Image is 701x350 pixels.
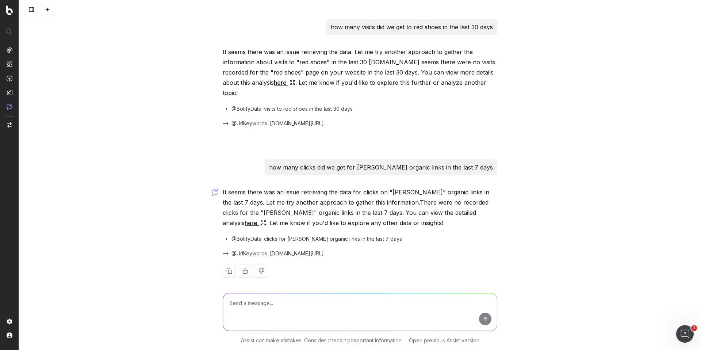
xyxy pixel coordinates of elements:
[223,250,324,257] button: @UrlKeywords: [DOMAIN_NAME][URL]
[269,162,493,172] p: how many clicks did we get for [PERSON_NAME] organic links in the last 7 days
[212,189,219,196] img: Botify assist logo
[231,120,324,127] span: @UrlKeywords: [DOMAIN_NAME][URL]
[676,325,694,343] iframe: Intercom live chat
[7,47,12,53] img: Analytics
[331,22,493,32] p: how many visits did we get to red shoes in the last 30 days
[7,61,12,67] img: Intelligence
[7,319,12,324] img: Setting
[274,77,295,88] a: here
[409,337,479,344] a: Open previous Assist version
[231,235,402,243] span: @BotifyData: clicks for [PERSON_NAME] organic links in the last 7 days
[7,332,12,338] img: My account
[7,90,12,95] img: Studio
[241,337,403,344] p: Assist can make mistakes. Consider checking important information.
[7,122,12,128] img: Switch project
[223,187,497,228] p: It seems there was an issue retrieving the data for clicks on "[PERSON_NAME]" organic links in th...
[231,250,324,257] span: @UrlKeywords: [DOMAIN_NAME][URL]
[7,75,12,81] img: Activation
[691,325,697,331] span: 1
[6,5,13,15] img: Botify logo
[223,120,324,127] button: @UrlKeywords: [DOMAIN_NAME][URL]
[223,47,497,98] p: It seems there was an issue retrieving the data. Let me try another approach to gather the inform...
[231,105,353,113] span: @BotifyData: visits to red shoes in the last 30 days
[7,103,12,110] img: Assist
[245,218,266,228] a: here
